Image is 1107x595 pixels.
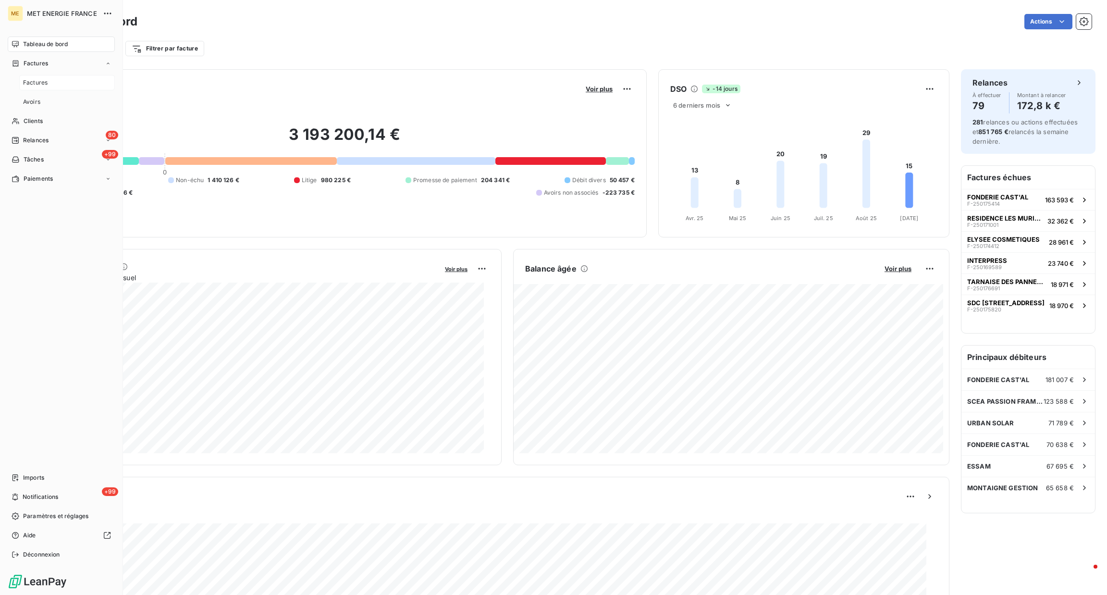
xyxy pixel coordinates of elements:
span: F-250176691 [967,285,1000,291]
span: 204 341 € [481,176,510,185]
span: Voir plus [586,85,613,93]
img: Logo LeanPay [8,574,67,589]
span: 163 593 € [1045,196,1074,204]
span: -14 jours [702,85,740,93]
span: +99 [102,150,118,159]
span: F-250175414 [967,201,1000,207]
h4: 172,8 k € [1017,98,1066,113]
span: MET ENERGIE FRANCE [27,10,97,17]
span: 70 638 € [1046,441,1074,448]
span: ESSAM [967,462,991,470]
span: SCEA PASSION FRAMBOISES [967,397,1044,405]
span: F-250174412 [967,243,999,249]
span: +99 [102,487,118,496]
span: Non-échu [176,176,204,185]
span: 851 765 € [978,128,1008,136]
h4: 79 [972,98,1001,113]
span: Voir plus [445,266,467,273]
span: Voir plus [885,265,911,273]
span: Avoirs [23,98,40,106]
h6: Balance âgée [525,263,577,274]
h6: Relances [972,77,1008,88]
span: 80 [106,131,118,139]
span: 50 457 € [610,176,635,185]
button: TARNAISE DES PANNEAUX SASF-25017669118 971 € [961,273,1095,295]
div: ME [8,6,23,21]
span: 18 971 € [1051,281,1074,288]
span: FONDERIE CAST'AL [967,376,1029,384]
tspan: Avr. 25 [686,215,703,222]
span: 32 362 € [1047,217,1074,225]
span: RESIDENCE LES MURIERS [967,214,1044,222]
span: Imports [23,473,44,482]
span: Paiements [24,174,53,183]
span: F-250171001 [967,222,998,228]
tspan: Juin 25 [771,215,790,222]
span: Relances [23,136,49,145]
span: FONDERIE CAST'AL [967,441,1029,448]
span: relances ou actions effectuées et relancés la semaine dernière. [972,118,1078,145]
span: Débit divers [572,176,606,185]
tspan: [DATE] [900,215,918,222]
button: Voir plus [882,264,914,273]
span: URBAN SOLAR [967,419,1014,427]
span: Litige [302,176,317,185]
span: Déconnexion [23,550,60,559]
tspan: Juil. 25 [814,215,833,222]
button: Voir plus [442,264,470,273]
tspan: Août 25 [856,215,877,222]
span: SDC [STREET_ADDRESS] [967,299,1045,307]
span: 1 410 126 € [208,176,239,185]
span: FONDERIE CAST'AL [967,193,1028,201]
span: F-250175820 [967,307,1001,312]
span: Notifications [23,493,58,501]
button: Voir plus [583,85,615,93]
span: 0 [163,168,167,176]
button: SDC [STREET_ADDRESS]F-25017582018 970 € [961,295,1095,316]
span: 181 007 € [1045,376,1074,384]
span: À effectuer [972,92,1001,98]
span: 23 740 € [1048,260,1074,267]
span: 281 [972,118,983,126]
span: 6 derniers mois [673,101,720,109]
button: RESIDENCE LES MURIERSF-25017100132 362 € [961,210,1095,231]
span: 980 225 € [321,176,351,185]
span: F-250169589 [967,264,1002,270]
span: Tâches [24,155,44,164]
span: 65 658 € [1046,484,1074,492]
span: -223 735 € [603,188,635,197]
iframe: Intercom live chat [1074,562,1097,585]
span: Promesse de paiement [413,176,477,185]
span: Paramètres et réglages [23,512,88,521]
span: Factures [24,59,48,68]
span: 28 961 € [1049,238,1074,246]
button: Actions [1024,14,1072,29]
button: Filtrer par facture [125,41,204,56]
span: Montant à relancer [1017,92,1066,98]
span: Chiffre d'affaires mensuel [54,273,438,283]
button: INTERPRESSF-25016958923 740 € [961,252,1095,273]
span: 71 789 € [1048,419,1074,427]
span: Aide [23,531,36,540]
span: 123 588 € [1044,397,1074,405]
span: INTERPRESS [967,257,1007,264]
span: Factures [23,78,48,87]
button: ELYSEE COSMETIQUESF-25017441228 961 € [961,231,1095,252]
a: Aide [8,528,115,543]
h2: 3 193 200,14 € [54,125,635,154]
span: 67 695 € [1046,462,1074,470]
span: Tableau de bord [23,40,68,49]
span: ELYSEE COSMETIQUES [967,236,1040,243]
tspan: Mai 25 [729,215,747,222]
span: Avoirs non associés [544,188,599,197]
span: 18 970 € [1049,302,1074,310]
span: Clients [24,117,43,125]
h6: Principaux débiteurs [961,346,1095,369]
span: MONTAIGNE GESTION [967,484,1038,492]
span: TARNAISE DES PANNEAUX SAS [967,278,1047,285]
h6: DSO [670,83,687,95]
button: FONDERIE CAST'ALF-250175414163 593 € [961,189,1095,210]
h6: Factures échues [961,166,1095,189]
